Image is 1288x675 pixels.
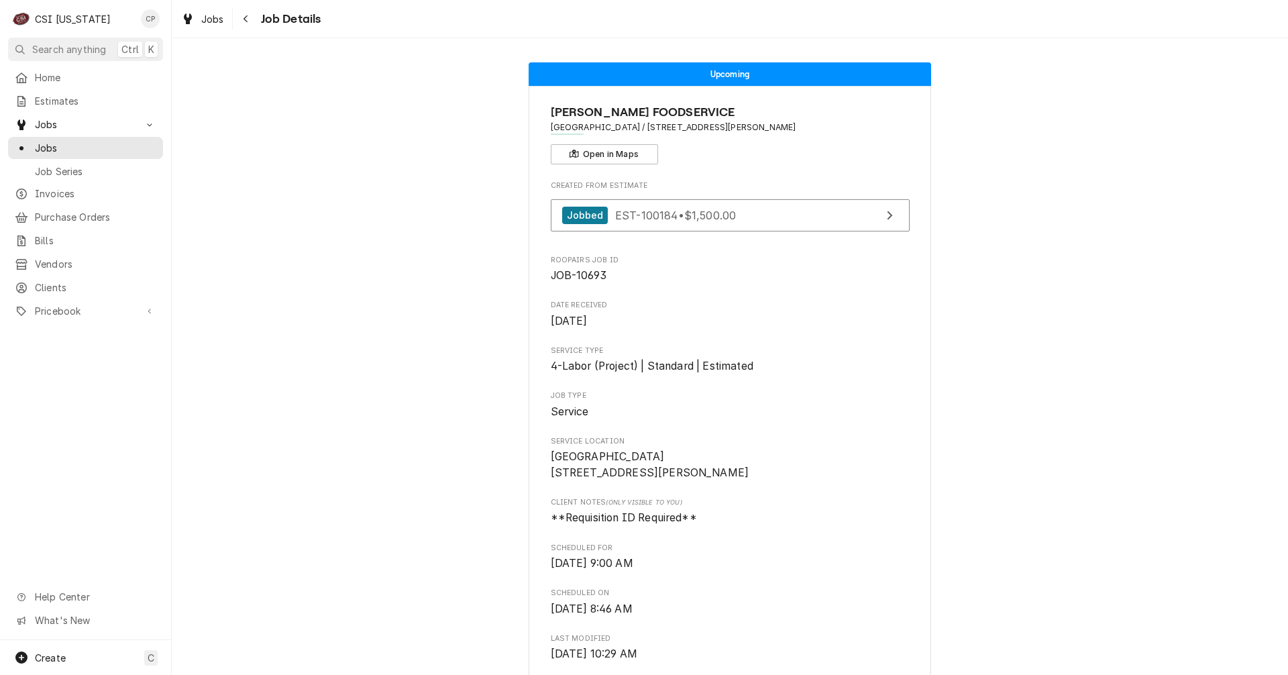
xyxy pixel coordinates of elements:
[551,510,910,526] span: [object Object]
[35,304,136,318] span: Pricebook
[551,300,910,329] div: Date Received
[8,276,163,299] a: Clients
[35,141,156,155] span: Jobs
[551,121,910,134] span: Address
[551,269,606,282] span: JOB-10693
[529,62,931,86] div: Status
[551,646,910,662] span: Last Modified
[257,10,321,28] span: Job Details
[551,300,910,311] span: Date Received
[121,42,139,56] span: Ctrl
[201,12,224,26] span: Jobs
[8,183,163,205] a: Invoices
[35,233,156,248] span: Bills
[551,497,910,508] span: Client Notes
[551,450,749,479] span: [GEOGRAPHIC_DATA] [STREET_ADDRESS][PERSON_NAME]
[551,633,910,644] span: Last Modified
[35,652,66,664] span: Create
[551,358,910,374] span: Service Type
[551,315,588,327] span: [DATE]
[606,499,682,506] span: (Only Visible to You)
[562,207,608,225] div: Jobbed
[551,103,910,164] div: Client Information
[35,613,155,627] span: What's New
[8,609,163,631] a: Go to What's New
[8,66,163,89] a: Home
[35,164,156,178] span: Job Series
[35,280,156,295] span: Clients
[551,255,910,266] span: Roopairs Job ID
[551,391,910,419] div: Job Type
[12,9,31,28] div: CSI Kentucky's Avatar
[176,8,229,30] a: Jobs
[551,603,633,615] span: [DATE] 8:46 AM
[35,187,156,201] span: Invoices
[615,208,736,221] span: EST-100184 • $1,500.00
[551,180,910,191] span: Created From Estimate
[551,557,633,570] span: [DATE] 9:00 AM
[148,651,154,665] span: C
[35,12,111,26] div: CSI [US_STATE]
[8,206,163,228] a: Purchase Orders
[551,255,910,284] div: Roopairs Job ID
[8,38,163,61] button: Search anythingCtrlK
[148,42,154,56] span: K
[8,586,163,608] a: Go to Help Center
[35,117,136,132] span: Jobs
[35,257,156,271] span: Vendors
[551,588,910,599] span: Scheduled On
[12,9,31,28] div: C
[551,268,910,284] span: Roopairs Job ID
[8,253,163,275] a: Vendors
[8,160,163,183] a: Job Series
[35,210,156,224] span: Purchase Orders
[551,313,910,329] span: Date Received
[551,436,910,481] div: Service Location
[551,436,910,447] span: Service Location
[551,346,910,374] div: Service Type
[551,588,910,617] div: Scheduled On
[551,391,910,401] span: Job Type
[551,449,910,480] span: Service Location
[551,346,910,356] span: Service Type
[551,360,753,372] span: 4-Labor (Project) | Standard | Estimated
[8,137,163,159] a: Jobs
[551,511,697,524] span: **Requisition ID Required**
[35,70,156,85] span: Home
[551,633,910,662] div: Last Modified
[551,404,910,420] span: Job Type
[141,9,160,28] div: Craig Pierce's Avatar
[551,144,658,164] button: Open in Maps
[551,199,910,232] a: View Estimate
[551,543,910,572] div: Scheduled For
[551,647,637,660] span: [DATE] 10:29 AM
[141,9,160,28] div: CP
[551,103,910,121] span: Name
[8,300,163,322] a: Go to Pricebook
[32,42,106,56] span: Search anything
[8,113,163,136] a: Go to Jobs
[551,180,910,238] div: Created From Estimate
[8,229,163,252] a: Bills
[551,405,589,418] span: Service
[710,70,749,79] span: Upcoming
[8,90,163,112] a: Estimates
[35,590,155,604] span: Help Center
[551,497,910,526] div: [object Object]
[551,543,910,554] span: Scheduled For
[551,556,910,572] span: Scheduled For
[35,94,156,108] span: Estimates
[551,601,910,617] span: Scheduled On
[235,8,257,30] button: Navigate back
